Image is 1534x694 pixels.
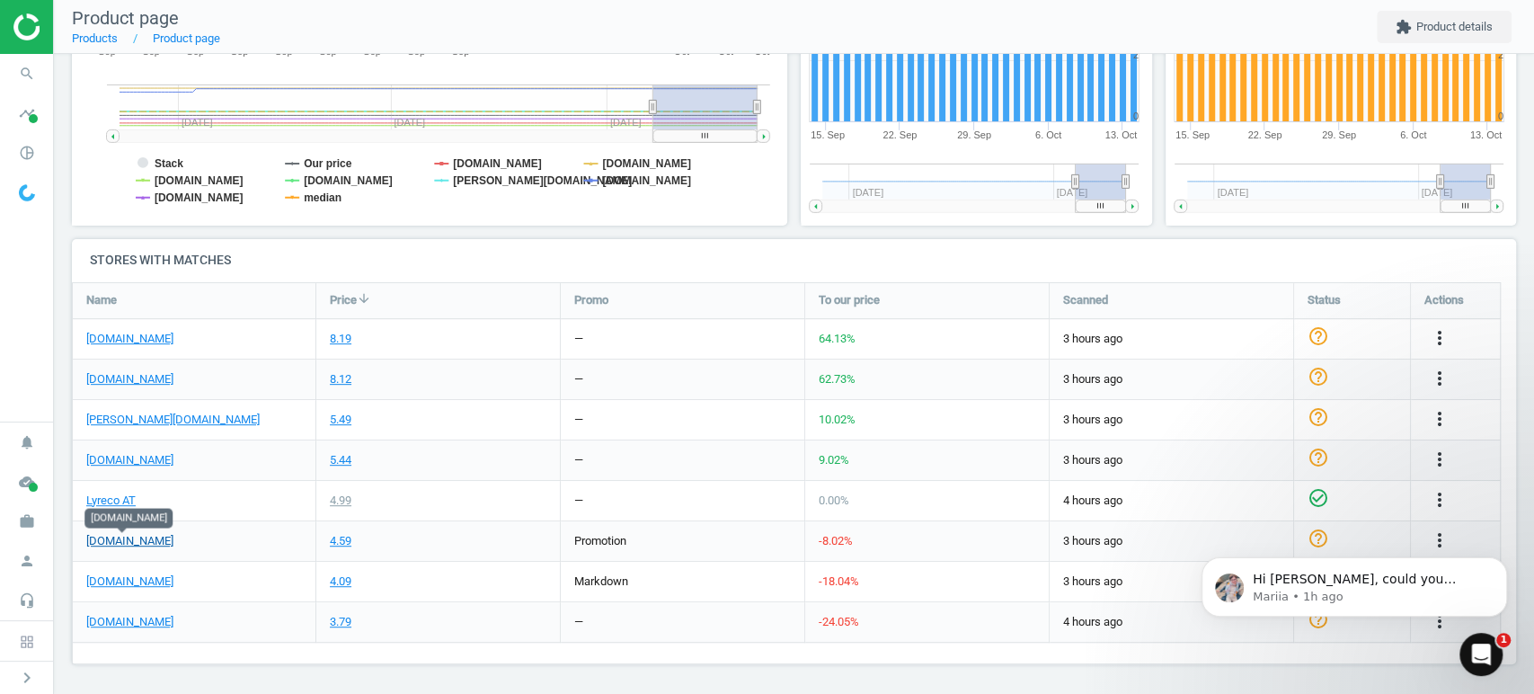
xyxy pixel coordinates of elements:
[1459,633,1503,676] iframe: Intercom live chat
[19,184,35,201] img: wGWNvw8QSZomAAAAABJRU5ErkJggg==
[231,46,249,57] tspan: Sep
[86,574,173,590] a: [DOMAIN_NAME]
[78,69,310,85] p: Message from Mariia, sent 1h ago
[330,452,351,468] div: 5.44
[1063,452,1280,468] span: 3 hours ago
[819,494,849,507] span: 0.00 %
[1496,633,1511,647] span: 1
[330,371,351,387] div: 8.12
[1396,19,1412,35] i: extension
[86,331,173,347] a: [DOMAIN_NAME]
[1429,327,1450,349] i: more_vert
[574,534,626,547] span: promotion
[1429,408,1450,430] i: more_vert
[819,453,849,467] span: 9.02 %
[1063,493,1280,509] span: 4 hours ago
[1175,129,1210,140] tspan: 15. Sep
[304,157,352,170] tspan: Our price
[819,292,880,308] span: To our price
[10,425,44,459] i: notifications
[363,46,381,57] tspan: Sep
[1377,11,1512,43] button: extensionProduct details
[755,46,770,57] tspan: Oct
[452,46,470,57] tspan: Sep
[86,614,173,630] a: [DOMAIN_NAME]
[10,504,44,538] i: work
[1133,49,1139,60] text: 2
[819,413,856,426] span: 10.02 %
[153,31,220,45] a: Product page
[357,291,371,306] i: arrow_downward
[10,96,44,130] i: timeline
[1063,614,1280,630] span: 4 hours ago
[330,331,351,347] div: 8.19
[1175,520,1534,645] iframe: Intercom notifications message
[574,614,583,630] div: —
[330,574,351,590] div: 4.09
[86,493,136,509] a: Lyreco AT
[10,57,44,91] i: search
[819,615,859,628] span: -24.05 %
[10,583,44,618] i: headset_mic
[674,46,689,57] tspan: Oct
[1247,129,1281,140] tspan: 22. Sep
[86,371,173,387] a: [DOMAIN_NAME]
[1308,487,1329,509] i: check_circle_outline
[1424,292,1464,308] span: Actions
[819,534,853,547] span: -8.02 %
[1429,368,1450,391] button: more_vert
[98,46,116,57] tspan: Sep
[1429,368,1450,389] i: more_vert
[1308,447,1329,468] i: help_outline
[718,46,733,57] tspan: Oct
[10,465,44,499] i: cloud_done
[1429,449,1450,470] i: more_vert
[819,332,856,345] span: 64.13 %
[13,13,141,40] img: ajHJNr6hYgQAAAAASUVORK5CYII=
[1133,111,1139,121] text: 0
[453,157,542,170] tspan: [DOMAIN_NAME]
[574,452,583,468] div: —
[1429,449,1450,472] button: more_vert
[1308,406,1329,428] i: help_outline
[1399,129,1425,140] tspan: 6. Oct
[72,7,179,29] span: Product page
[882,129,917,140] tspan: 22. Sep
[78,52,310,191] span: Hi [PERSON_NAME], could you confirm that the link is as following ? [URL][DOMAIN_NAME] Matches te...
[86,533,173,549] a: [DOMAIN_NAME]
[1308,325,1329,347] i: help_outline
[1063,574,1280,590] span: 3 hours ago
[1063,331,1280,347] span: 3 hours ago
[330,412,351,428] div: 5.49
[304,191,341,204] tspan: median
[155,191,244,204] tspan: [DOMAIN_NAME]
[1429,489,1450,512] button: more_vert
[603,174,692,187] tspan: [DOMAIN_NAME]
[1063,533,1280,549] span: 3 hours ago
[72,239,1516,281] h4: Stores with matches
[1063,292,1108,308] span: Scanned
[275,46,293,57] tspan: Sep
[1308,292,1341,308] span: Status
[574,574,628,588] span: markdown
[408,46,426,57] tspan: Sep
[142,46,160,57] tspan: Sep
[1497,49,1503,60] text: 2
[1497,111,1503,121] text: 0
[72,31,118,45] a: Products
[819,574,859,588] span: -18.04 %
[819,372,856,386] span: 62.73 %
[330,292,357,308] span: Price
[86,452,173,468] a: [DOMAIN_NAME]
[330,614,351,630] div: 3.79
[330,533,351,549] div: 4.59
[1063,412,1280,428] span: 3 hours ago
[1469,129,1501,140] tspan: 13. Oct
[16,667,38,689] i: chevron_right
[10,544,44,578] i: person
[1063,371,1280,387] span: 3 hours ago
[574,493,583,509] div: —
[155,157,183,170] tspan: Stack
